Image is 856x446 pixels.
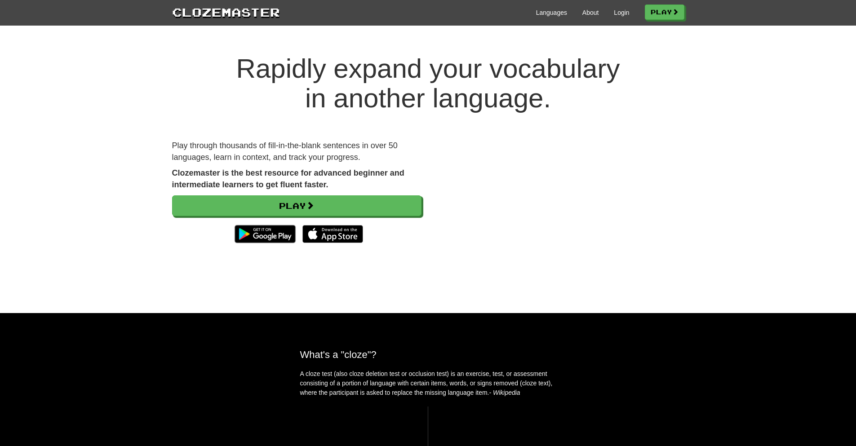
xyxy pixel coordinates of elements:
[172,140,421,163] p: Play through thousands of fill-in-the-blank sentences in over 50 languages, learn in context, and...
[300,369,556,397] p: A cloze test (also cloze deletion test or occlusion test) is an exercise, test, or assessment con...
[300,349,556,360] h2: What's a "cloze"?
[302,225,363,243] img: Download_on_the_App_Store_Badge_US-UK_135x40-25178aeef6eb6b83b96f5f2d004eda3bffbb37122de64afbaef7...
[489,389,520,396] em: - Wikipedia
[645,4,684,20] a: Play
[172,195,421,216] a: Play
[172,4,280,20] a: Clozemaster
[614,8,629,17] a: Login
[582,8,599,17] a: About
[172,168,404,189] strong: Clozemaster is the best resource for advanced beginner and intermediate learners to get fluent fa...
[230,221,300,247] img: Get it on Google Play
[536,8,567,17] a: Languages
